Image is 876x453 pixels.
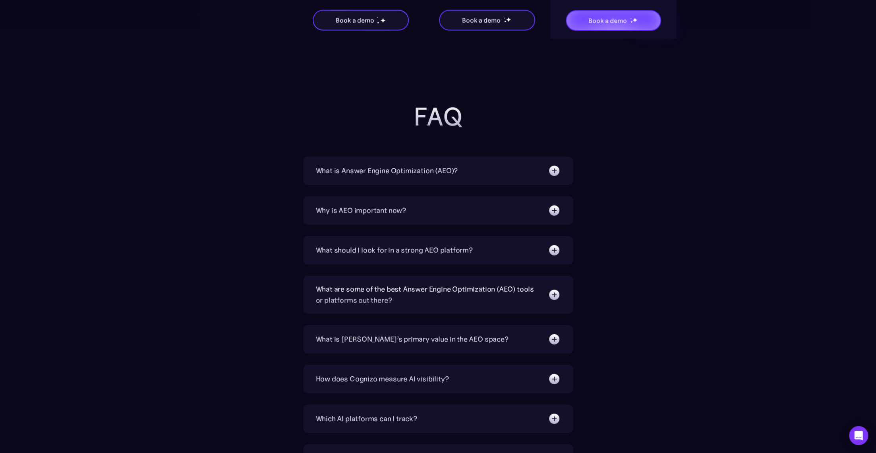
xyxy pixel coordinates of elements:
[380,18,385,23] img: star
[279,103,597,131] h2: FAQ
[316,205,406,216] div: Why is AEO important now?
[316,284,540,306] div: What are some of the best Answer Engine Optimization (AEO) tools or platforms out there?
[630,21,633,23] img: star
[439,10,535,31] a: Book a demostarstarstar
[316,413,417,424] div: Which AI platforms can I track?
[630,18,631,19] img: star
[377,21,379,24] img: star
[632,17,637,23] img: star
[377,17,378,18] img: star
[313,10,409,31] a: Book a demostarstarstar
[504,20,507,23] img: star
[588,16,627,25] div: Book a demo
[849,426,868,445] div: Open Intercom Messenger
[336,15,374,25] div: Book a demo
[316,245,473,256] div: What should I look for in a strong AEO platform?
[462,15,500,25] div: Book a demo
[316,374,449,385] div: How does Cognizo measure AI visibility?
[316,165,458,176] div: What is Answer Engine Optimization (AEO)?
[566,10,661,31] a: Book a demostarstarstar
[506,17,511,22] img: star
[316,334,509,345] div: What is [PERSON_NAME]’s primary value in the AEO space?
[504,17,505,19] img: star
